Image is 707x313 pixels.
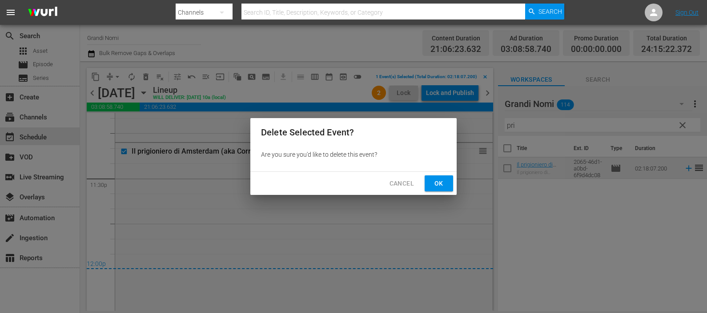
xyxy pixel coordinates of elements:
span: menu [5,7,16,18]
img: ans4CAIJ8jUAAAAAAAAAAAAAAAAAAAAAAAAgQb4GAAAAAAAAAAAAAAAAAAAAAAAAJMjXAAAAAAAAAAAAAAAAAAAAAAAAgAT5G... [21,2,64,23]
button: Ok [425,175,453,192]
h2: Delete Selected Event? [261,125,446,139]
div: Are you sure you'd like to delete this event? [250,147,457,162]
button: Cancel [382,175,421,192]
span: Cancel [390,178,414,189]
a: Sign Out [675,9,699,16]
span: Ok [432,178,446,189]
span: Search [538,4,562,20]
